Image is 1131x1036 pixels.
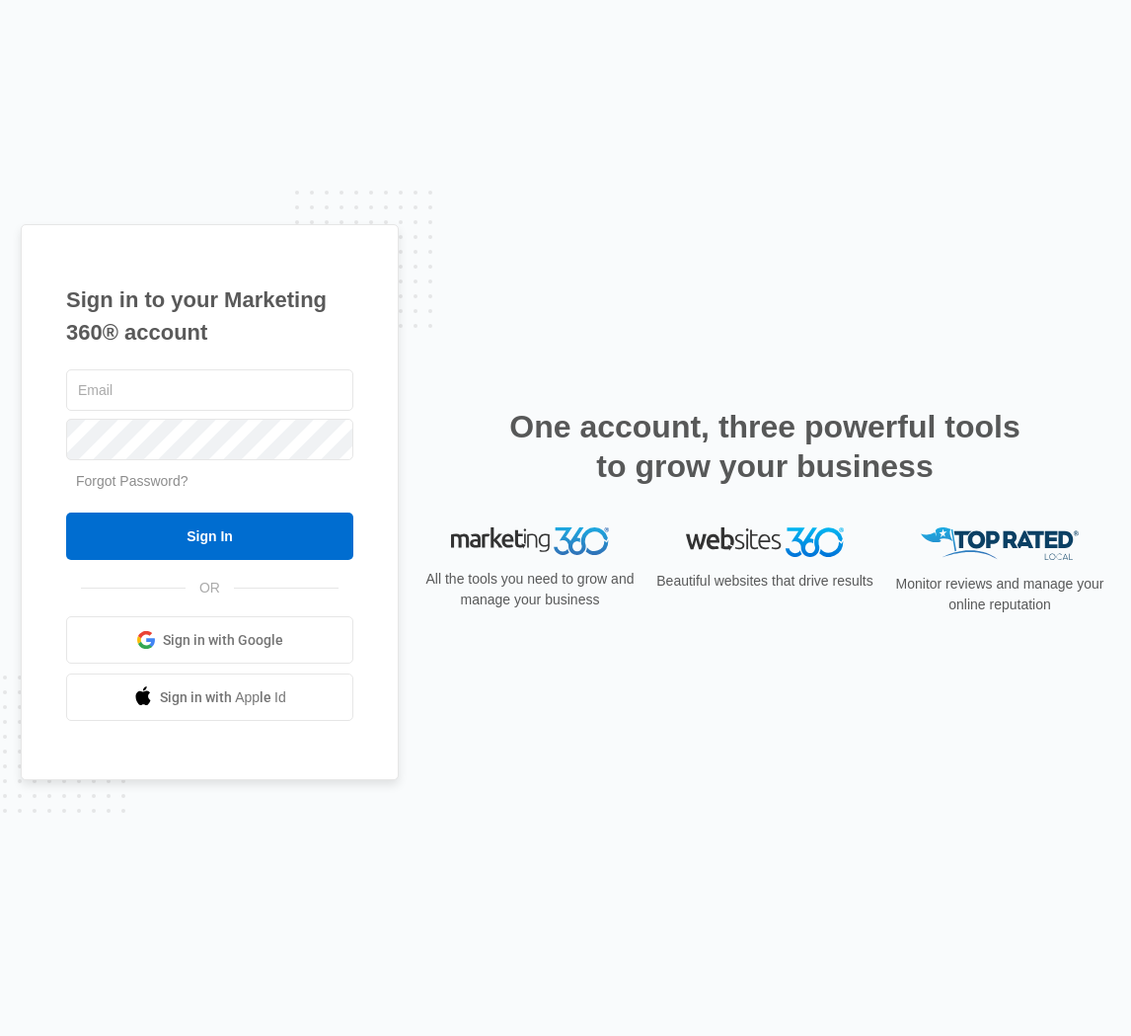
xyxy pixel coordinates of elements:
[160,687,286,708] span: Sign in with Apple Id
[66,283,353,349] h1: Sign in to your Marketing 360® account
[921,527,1079,560] img: Top Rated Local
[66,369,353,411] input: Email
[419,569,641,610] p: All the tools you need to grow and manage your business
[503,407,1026,486] h2: One account, three powerful tools to grow your business
[66,513,353,560] input: Sign In
[66,616,353,664] a: Sign in with Google
[686,527,844,556] img: Websites 360
[66,674,353,721] a: Sign in with Apple Id
[76,473,188,489] a: Forgot Password?
[186,578,234,598] span: OR
[451,527,609,555] img: Marketing 360
[889,574,1110,615] p: Monitor reviews and manage your online reputation
[163,630,283,651] span: Sign in with Google
[654,571,875,592] p: Beautiful websites that drive results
